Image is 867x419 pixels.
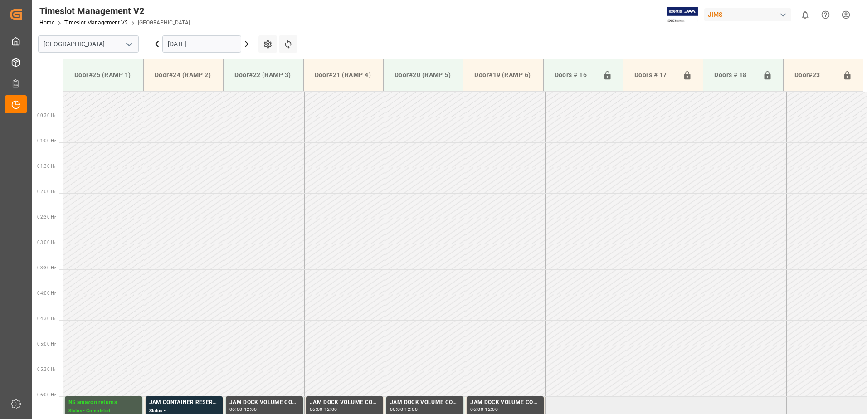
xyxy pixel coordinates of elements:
div: Doors # 17 [631,67,679,84]
div: JAM CONTAINER RESERVED [149,398,219,407]
div: 06:00 [390,407,403,411]
div: 06:00 [229,407,243,411]
div: Status - Completed [68,407,139,415]
div: 12:00 [244,407,257,411]
div: Status - [149,407,219,415]
span: 01:30 Hr [37,164,56,169]
div: NS amazon returns [68,398,139,407]
span: 00:30 Hr [37,113,56,118]
div: Doors # 16 [551,67,599,84]
div: 06:00 [470,407,483,411]
div: JAM DOCK VOLUME CONTROL [470,398,540,407]
div: Doors # 18 [711,67,759,84]
div: Door#20 (RAMP 5) [391,67,456,83]
div: - [483,407,485,411]
span: 03:00 Hr [37,240,56,245]
div: Door#21 (RAMP 4) [311,67,376,83]
span: 05:30 Hr [37,367,56,372]
a: Timeslot Management V2 [64,19,128,26]
button: show 0 new notifications [795,5,815,25]
div: - [403,407,404,411]
div: 12:00 [324,407,337,411]
span: 04:30 Hr [37,316,56,321]
a: Home [39,19,54,26]
span: 03:30 Hr [37,265,56,270]
div: 12:00 [404,407,418,411]
button: JIMS [704,6,795,23]
button: open menu [122,37,136,51]
span: 02:30 Hr [37,214,56,219]
img: Exertis%20JAM%20-%20Email%20Logo.jpg_1722504956.jpg [667,7,698,23]
div: JAM DOCK VOLUME CONTROL [229,398,299,407]
div: JAM DOCK VOLUME CONTROL [310,398,380,407]
div: 06:00 [310,407,323,411]
div: Door#25 (RAMP 1) [71,67,136,83]
div: Door#22 (RAMP 3) [231,67,296,83]
input: Type to search/select [38,35,139,53]
button: Help Center [815,5,836,25]
div: Door#24 (RAMP 2) [151,67,216,83]
span: 02:00 Hr [37,189,56,194]
div: - [243,407,244,411]
div: JIMS [704,8,791,21]
div: Door#23 [791,67,839,84]
div: JAM DOCK VOLUME CONTROL [390,398,460,407]
span: 05:00 Hr [37,341,56,346]
div: Timeslot Management V2 [39,4,190,18]
span: 06:00 Hr [37,392,56,397]
span: 01:00 Hr [37,138,56,143]
div: 12:00 [485,407,498,411]
div: Door#19 (RAMP 6) [471,67,536,83]
span: 04:00 Hr [37,291,56,296]
input: DD.MM.YYYY [162,35,241,53]
div: - [323,407,324,411]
